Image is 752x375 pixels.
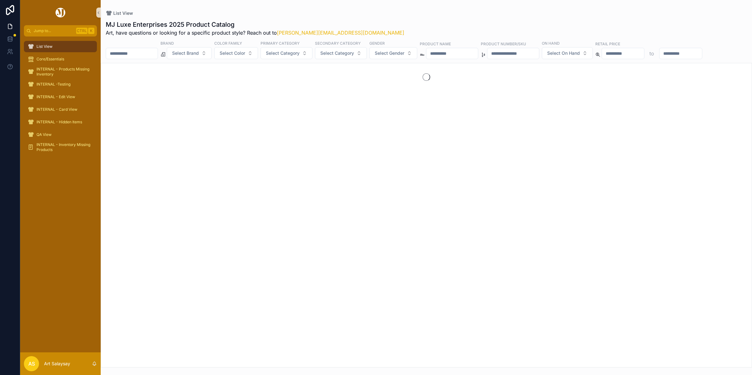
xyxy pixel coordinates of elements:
span: INTERNAL - Card View [36,107,77,112]
a: List View [106,10,133,16]
button: Select Button [261,47,312,59]
label: Product Number/SKU [481,41,526,47]
span: Art, have questions or looking for a specific product style? Reach out to [106,29,404,36]
a: List View [24,41,97,52]
a: [PERSON_NAME][EMAIL_ADDRESS][DOMAIN_NAME] [277,30,404,36]
span: List View [36,44,53,49]
label: Secondary Category [315,40,361,46]
span: Select Brand [172,50,199,56]
label: Product Name [420,41,451,47]
span: Select On Hand [547,50,580,56]
label: Primary Category [261,40,300,46]
button: Select Button [369,47,417,59]
span: Core/Essentials [36,57,64,62]
div: scrollable content [20,36,101,161]
a: INTERNAL - Edit View [24,91,97,103]
p: to [649,50,654,57]
span: Select Gender [375,50,404,56]
span: INTERNAL -Testing [36,82,70,87]
h1: MJ Luxe Enterprises 2025 Product Catalog [106,20,404,29]
span: INTERNAL - Products Missing Inventory [36,67,91,77]
button: Select Button [315,47,367,59]
a: INTERNAL - Inventory Missing Products [24,142,97,153]
label: Brand [160,40,174,46]
span: INTERNAL - Edit View [36,94,75,99]
span: AS [28,360,35,367]
span: K [89,28,94,33]
label: On Hand [542,40,560,46]
a: INTERNAL - Card View [24,104,97,115]
span: INTERNAL - Hidden Items [36,120,82,125]
a: QA View [24,129,97,140]
span: Select Color [220,50,245,56]
button: Select Button [167,47,212,59]
p: Art Salaysay [44,361,70,367]
a: INTERNAL -Testing [24,79,97,90]
a: INTERNAL - Hidden Items [24,116,97,128]
label: Gender [369,40,385,46]
label: Color Family [214,40,242,46]
span: List View [113,10,133,16]
button: Jump to...CtrlK [24,25,97,36]
span: Jump to... [34,28,74,33]
button: Select Button [214,47,258,59]
a: INTERNAL - Products Missing Inventory [24,66,97,77]
span: INTERNAL - Inventory Missing Products [36,142,91,152]
span: QA View [36,132,52,137]
button: Select Button [542,47,593,59]
span: Select Category [320,50,354,56]
a: Core/Essentials [24,53,97,65]
img: App logo [54,8,66,18]
label: Retail Price [595,41,620,47]
span: Ctrl [76,28,87,34]
span: Select Category [266,50,300,56]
